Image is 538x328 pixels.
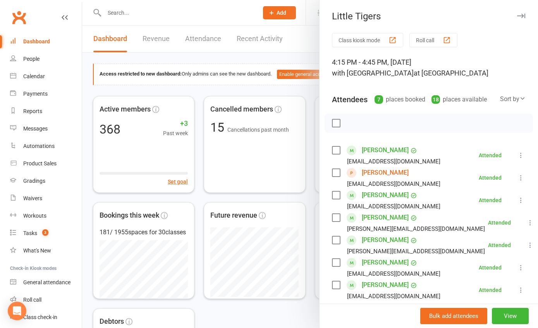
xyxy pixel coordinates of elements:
[362,256,409,269] a: [PERSON_NAME]
[347,291,440,301] div: [EMAIL_ADDRESS][DOMAIN_NAME]
[10,172,82,190] a: Gradings
[23,195,42,201] div: Waivers
[42,229,48,236] span: 3
[500,94,526,104] div: Sort by
[362,167,409,179] a: [PERSON_NAME]
[409,33,457,47] button: Roll call
[479,153,502,158] div: Attended
[10,85,82,103] a: Payments
[10,242,82,259] a: What's New
[10,225,82,242] a: Tasks 3
[23,56,40,62] div: People
[23,297,41,303] div: Roll call
[8,302,26,320] div: Open Intercom Messenger
[23,125,48,132] div: Messages
[23,314,57,320] div: Class check-in
[332,69,414,77] span: with [GEOGRAPHIC_DATA]
[10,103,82,120] a: Reports
[10,155,82,172] a: Product Sales
[375,95,383,104] div: 7
[10,137,82,155] a: Automations
[479,287,502,293] div: Attended
[420,308,487,324] button: Bulk add attendees
[332,57,526,79] div: 4:15 PM - 4:45 PM, [DATE]
[431,94,487,105] div: places available
[10,274,82,291] a: General attendance kiosk mode
[362,279,409,291] a: [PERSON_NAME]
[23,178,45,184] div: Gradings
[23,143,55,149] div: Automations
[362,189,409,201] a: [PERSON_NAME]
[431,95,440,104] div: 18
[23,38,50,45] div: Dashboard
[320,11,538,22] div: Little Tigers
[23,213,46,219] div: Workouts
[488,220,511,225] div: Attended
[23,108,42,114] div: Reports
[488,242,511,248] div: Attended
[10,207,82,225] a: Workouts
[479,175,502,180] div: Attended
[347,269,440,279] div: [EMAIL_ADDRESS][DOMAIN_NAME]
[375,94,425,105] div: places booked
[9,8,29,27] a: Clubworx
[23,160,57,167] div: Product Sales
[362,211,409,224] a: [PERSON_NAME]
[332,94,368,105] div: Attendees
[23,91,48,97] div: Payments
[10,291,82,309] a: Roll call
[362,234,409,246] a: [PERSON_NAME]
[10,50,82,68] a: People
[479,197,502,203] div: Attended
[10,190,82,207] a: Waivers
[23,73,45,79] div: Calendar
[23,230,37,236] div: Tasks
[23,279,70,285] div: General attendance
[479,265,502,270] div: Attended
[10,309,82,326] a: Class kiosk mode
[347,201,440,211] div: [EMAIL_ADDRESS][DOMAIN_NAME]
[347,224,485,234] div: [PERSON_NAME][EMAIL_ADDRESS][DOMAIN_NAME]
[10,120,82,137] a: Messages
[332,33,403,47] button: Class kiosk mode
[23,247,51,254] div: What's New
[362,144,409,156] a: [PERSON_NAME]
[414,69,488,77] span: at [GEOGRAPHIC_DATA]
[10,33,82,50] a: Dashboard
[347,179,440,189] div: [EMAIL_ADDRESS][DOMAIN_NAME]
[347,156,440,167] div: [EMAIL_ADDRESS][DOMAIN_NAME]
[10,68,82,85] a: Calendar
[347,246,485,256] div: [PERSON_NAME][EMAIL_ADDRESS][DOMAIN_NAME]
[492,308,529,324] button: View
